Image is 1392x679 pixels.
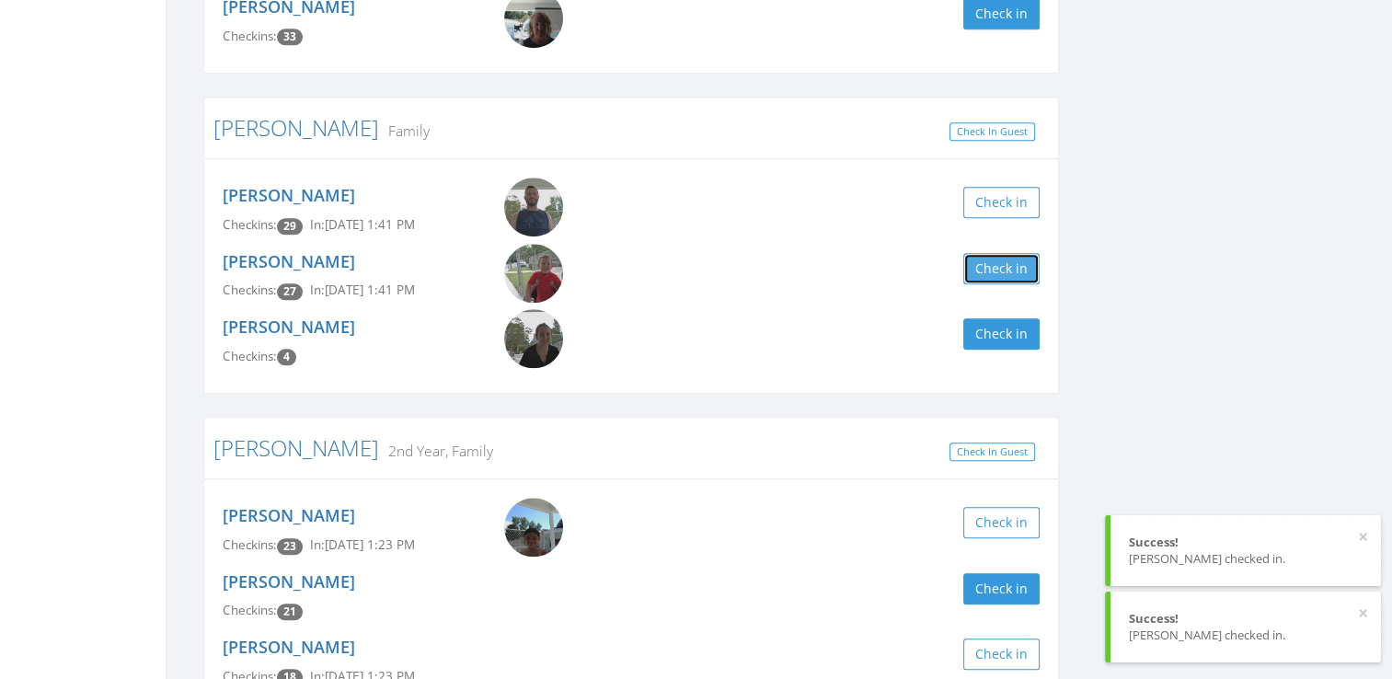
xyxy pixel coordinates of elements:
[963,187,1040,218] button: Check in
[504,309,563,368] img: Megan_Smith.png
[277,349,296,365] span: Checkin count
[504,244,563,303] img: Grant_Smith.png
[963,507,1040,538] button: Check in
[223,536,277,553] span: Checkins:
[504,498,563,557] img: Skylar_Anderson.png
[213,432,379,463] a: [PERSON_NAME]
[1129,627,1363,644] div: [PERSON_NAME] checked in.
[277,29,303,45] span: Checkin count
[949,443,1035,462] a: Check In Guest
[223,282,277,298] span: Checkins:
[223,216,277,233] span: Checkins:
[1129,534,1363,551] div: Success!
[223,316,355,338] a: [PERSON_NAME]
[223,570,355,593] a: [PERSON_NAME]
[504,178,563,236] img: Ryan_Smith.png
[963,573,1040,604] button: Check in
[963,318,1040,350] button: Check in
[310,282,415,298] span: In: [DATE] 1:41 PM
[1129,550,1363,568] div: [PERSON_NAME] checked in.
[949,122,1035,142] a: Check In Guest
[223,636,355,658] a: [PERSON_NAME]
[963,639,1040,670] button: Check in
[277,218,303,235] span: Checkin count
[277,604,303,620] span: Checkin count
[310,216,415,233] span: In: [DATE] 1:41 PM
[1358,528,1368,547] button: ×
[379,441,493,461] small: 2nd Year, Family
[1129,610,1363,627] div: Success!
[277,283,303,300] span: Checkin count
[223,250,355,272] a: [PERSON_NAME]
[213,112,379,143] a: [PERSON_NAME]
[223,28,277,44] span: Checkins:
[1358,604,1368,623] button: ×
[310,536,415,553] span: In: [DATE] 1:23 PM
[223,184,355,206] a: [PERSON_NAME]
[223,504,355,526] a: [PERSON_NAME]
[223,348,277,364] span: Checkins:
[963,253,1040,284] button: Check in
[379,121,430,141] small: Family
[277,538,303,555] span: Checkin count
[223,602,277,618] span: Checkins:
